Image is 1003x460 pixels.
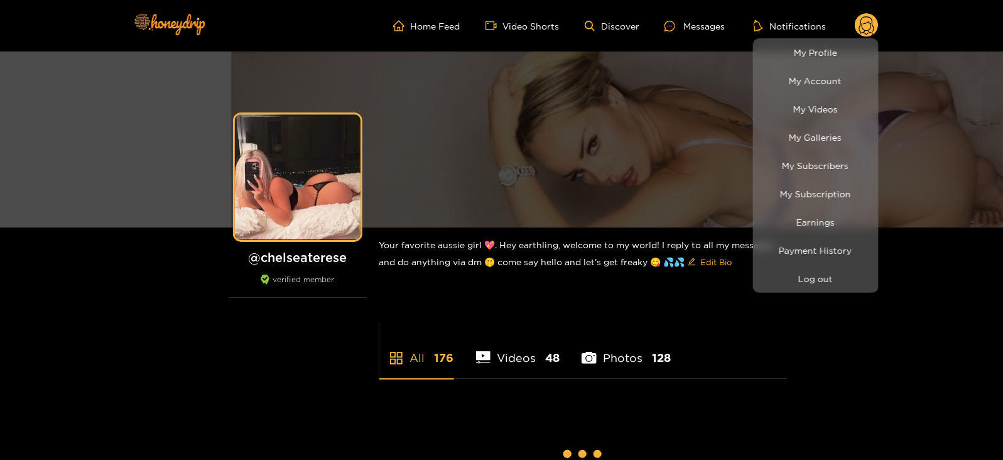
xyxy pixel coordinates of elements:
a: My Subscribers [756,155,876,177]
a: My Subscription [756,183,876,205]
button: Log out [756,268,876,290]
a: My Videos [756,98,876,120]
a: Earnings [756,211,876,233]
a: My Galleries [756,126,876,148]
a: My Profile [756,41,876,63]
a: Payment History [756,239,876,261]
a: My Account [756,70,876,92]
